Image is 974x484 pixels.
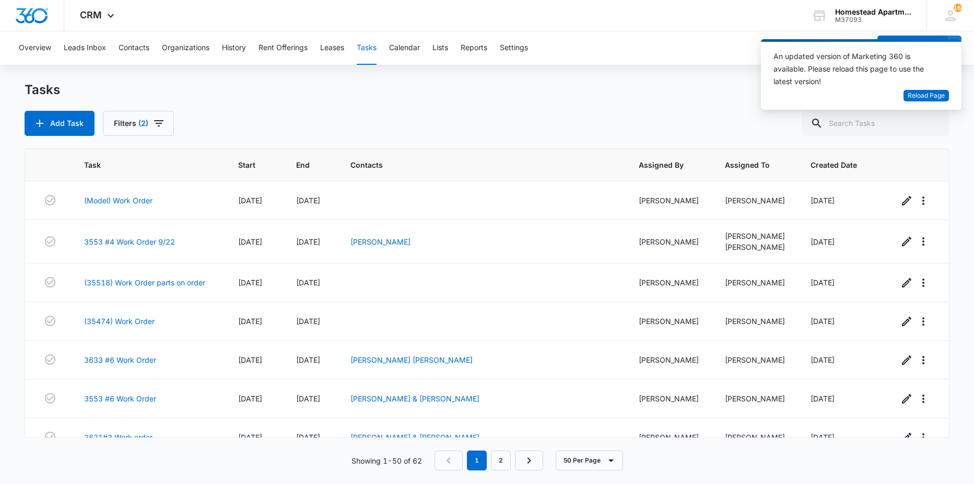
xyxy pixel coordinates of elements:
[238,196,262,205] span: [DATE]
[350,159,599,170] span: Contacts
[903,90,949,102] button: Reload Page
[238,355,262,364] span: [DATE]
[954,4,962,12] span: 168
[19,31,51,65] button: Overview
[725,231,786,241] div: [PERSON_NAME]
[162,31,209,65] button: Organizations
[435,451,543,470] nav: Pagination
[296,278,320,287] span: [DATE]
[119,31,149,65] button: Contacts
[877,36,948,61] button: Add Contact
[84,393,156,404] a: 3553 #6 Work Order
[238,433,262,442] span: [DATE]
[811,196,835,205] span: [DATE]
[773,50,936,88] div: An updated version of Marketing 360 is available. Please reload this page to use the latest version!
[350,237,410,246] a: [PERSON_NAME]
[811,433,835,442] span: [DATE]
[64,31,106,65] button: Leads Inbox
[811,278,835,287] span: [DATE]
[725,195,786,206] div: [PERSON_NAME]
[259,31,308,65] button: Rent Offerings
[350,433,479,442] a: [PERSON_NAME] & [PERSON_NAME]
[725,393,786,404] div: [PERSON_NAME]
[296,394,320,403] span: [DATE]
[835,16,911,24] div: account id
[103,111,174,136] button: Filters(2)
[461,31,487,65] button: Reports
[238,394,262,403] span: [DATE]
[835,8,911,16] div: account name
[84,316,155,327] a: (35474) Work Order
[954,4,962,12] div: notifications count
[138,120,148,127] span: (2)
[725,159,771,170] span: Assigned To
[25,82,60,98] h1: Tasks
[350,355,473,364] a: [PERSON_NAME] [PERSON_NAME]
[296,159,310,170] span: End
[238,159,256,170] span: Start
[639,195,700,206] div: [PERSON_NAME]
[351,455,422,466] p: Showing 1-50 of 62
[432,31,448,65] button: Lists
[639,277,700,288] div: [PERSON_NAME]
[467,451,487,470] em: 1
[222,31,246,65] button: History
[84,236,175,247] a: 3553 #4 Work Order 9/22
[296,196,320,205] span: [DATE]
[639,354,700,365] div: [PERSON_NAME]
[238,317,262,326] span: [DATE]
[725,354,786,365] div: [PERSON_NAME]
[320,31,344,65] button: Leases
[296,433,320,442] span: [DATE]
[811,159,858,170] span: Created Date
[84,159,198,170] span: Task
[357,31,377,65] button: Tasks
[296,355,320,364] span: [DATE]
[80,9,102,20] span: CRM
[491,451,511,470] a: Page 2
[84,354,156,365] a: 3633 #6 Work Order
[639,316,700,327] div: [PERSON_NAME]
[811,317,835,326] span: [DATE]
[802,111,949,136] input: Search Tasks
[238,278,262,287] span: [DATE]
[811,237,835,246] span: [DATE]
[908,91,945,101] span: Reload Page
[725,316,786,327] div: [PERSON_NAME]
[84,432,152,443] a: 3621#3 Work order
[725,277,786,288] div: [PERSON_NAME]
[515,451,543,470] a: Next Page
[811,394,835,403] span: [DATE]
[725,432,786,443] div: [PERSON_NAME]
[350,394,479,403] a: [PERSON_NAME] & [PERSON_NAME]
[84,195,152,206] a: (Model) Work Order
[25,111,95,136] button: Add Task
[296,237,320,246] span: [DATE]
[389,31,420,65] button: Calendar
[639,393,700,404] div: [PERSON_NAME]
[811,355,835,364] span: [DATE]
[639,236,700,247] div: [PERSON_NAME]
[639,159,685,170] span: Assigned By
[725,241,786,252] div: [PERSON_NAME]
[500,31,528,65] button: Settings
[556,451,623,470] button: 50 Per Page
[238,237,262,246] span: [DATE]
[639,432,700,443] div: [PERSON_NAME]
[296,317,320,326] span: [DATE]
[84,277,205,288] a: (35518) Work Order parts on order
